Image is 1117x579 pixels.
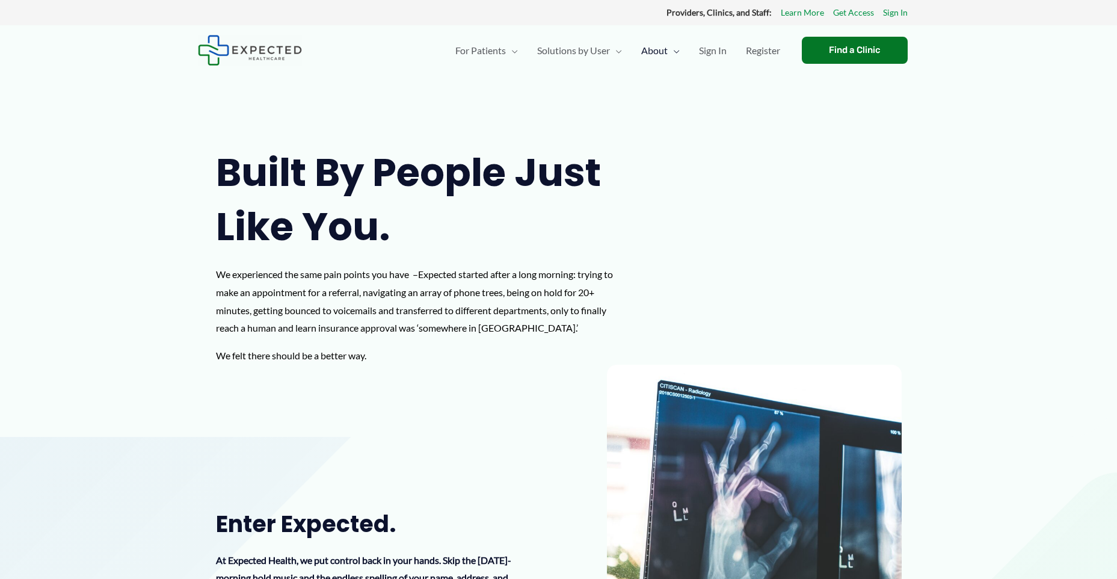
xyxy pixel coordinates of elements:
span: Sign In [699,29,727,72]
a: Get Access [833,5,874,20]
p: We experienced the same pain points you have – [216,265,627,337]
a: For PatientsMenu Toggle [446,29,528,72]
span: Menu Toggle [668,29,680,72]
span: Register [746,29,780,72]
img: Expected Healthcare Logo - side, dark font, small [198,35,302,66]
a: Register [736,29,790,72]
span: Menu Toggle [506,29,518,72]
a: Sign In [883,5,908,20]
span: For Patients [455,29,506,72]
span: Solutions by User [537,29,610,72]
a: Solutions by UserMenu Toggle [528,29,632,72]
a: Find a Clinic [802,37,908,64]
nav: Primary Site Navigation [446,29,790,72]
h1: Built by people just like you. [216,146,627,253]
span: About [641,29,668,72]
strong: Providers, Clinics, and Staff: [666,7,772,17]
a: AboutMenu Toggle [632,29,689,72]
h2: Enter Expected. [216,509,520,539]
a: Learn More [781,5,824,20]
p: We felt there should be a better way. [216,347,627,365]
a: Sign In [689,29,736,72]
span: Menu Toggle [610,29,622,72]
